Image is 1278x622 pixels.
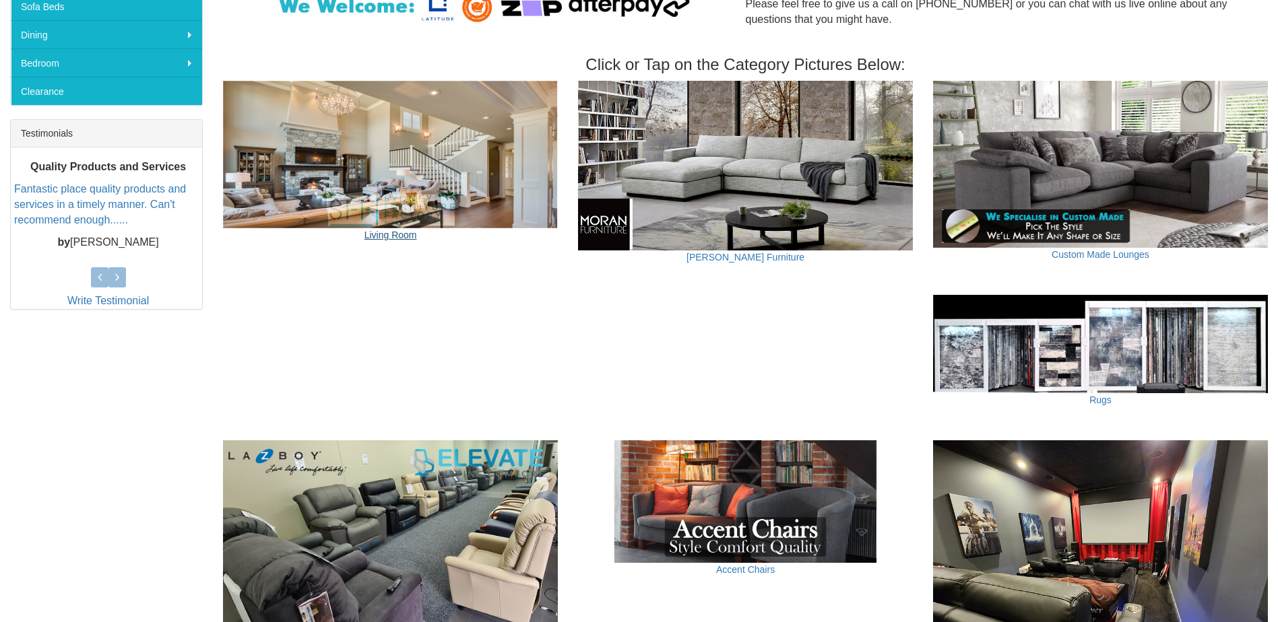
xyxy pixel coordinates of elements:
img: Rugs [933,295,1268,393]
a: Accent Chairs [716,564,775,575]
img: Custom Made Lounges [933,81,1268,248]
a: Write Testimonial [67,295,149,306]
a: Clearance [11,77,202,105]
a: Fantastic place quality products and services in a timely manner. Can't recommend enough...... [14,183,186,226]
b: Quality Products and Services [30,161,186,172]
a: Rugs [1089,394,1112,405]
a: Bedroom [11,48,202,77]
a: Custom Made Lounges [1052,249,1149,260]
p: [PERSON_NAME] [14,234,202,250]
h3: Click or Tap on the Category Pictures Below: [223,56,1268,73]
img: Moran Furniture [578,81,913,250]
a: Living Room [364,230,417,240]
img: Living Room [223,81,558,228]
div: Testimonials [11,120,202,147]
a: Dining [11,20,202,48]
a: [PERSON_NAME] Furniture [686,252,804,263]
b: by [57,236,70,247]
img: Accent Chairs [578,440,913,563]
